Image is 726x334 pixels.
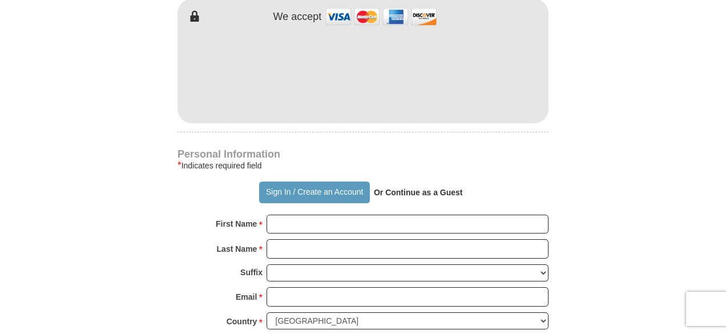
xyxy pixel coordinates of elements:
div: Indicates required field [178,159,548,172]
img: credit cards accepted [324,5,438,29]
button: Sign In / Create an Account [259,182,369,203]
strong: Suffix [240,264,263,280]
strong: Country [227,313,257,329]
strong: First Name [216,216,257,232]
h4: Personal Information [178,150,548,159]
strong: Or Continue as a Guest [374,188,463,197]
h4: We accept [273,11,322,23]
strong: Email [236,289,257,305]
strong: Last Name [217,241,257,257]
